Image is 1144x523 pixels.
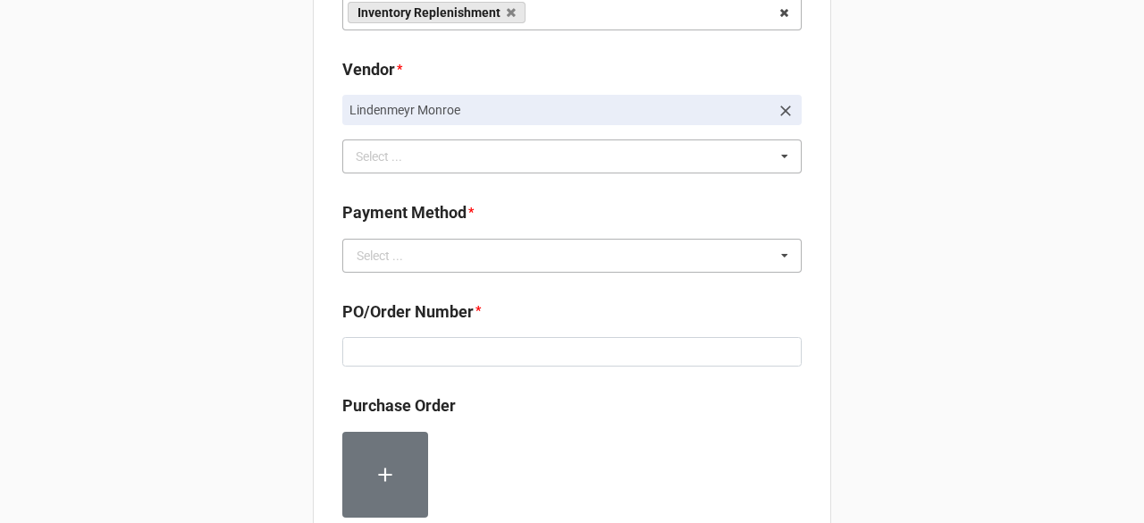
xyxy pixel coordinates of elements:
label: Purchase Order [342,393,456,418]
label: PO/Order Number [342,299,474,325]
div: Select ... [357,249,403,262]
label: Vendor [342,57,395,82]
p: Lindenmeyr Monroe [349,101,770,119]
div: Select ... [351,147,428,167]
a: Inventory Replenishment [348,2,526,23]
label: Payment Method [342,200,467,225]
